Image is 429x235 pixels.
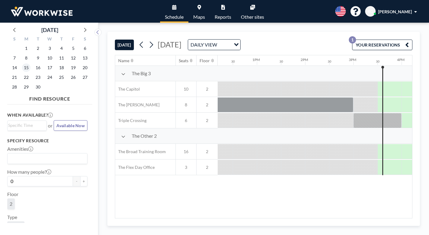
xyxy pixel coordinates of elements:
[22,54,30,62] span: Monday, September 8, 2025
[81,73,89,82] span: Saturday, September 27, 2025
[115,86,140,92] span: The Capitol
[176,102,196,108] span: 8
[8,155,84,163] input: Search for option
[8,153,87,164] div: Search for option
[197,102,218,108] span: 2
[7,146,33,152] label: Amenities
[8,122,43,129] input: Search for option
[367,9,373,14] span: RG
[79,36,91,43] div: S
[176,118,196,123] span: 6
[7,191,18,197] label: Floor
[328,60,331,63] div: 30
[7,214,17,220] label: Type
[44,36,56,43] div: W
[57,63,66,72] span: Thursday, September 18, 2025
[81,63,89,72] span: Saturday, September 20, 2025
[69,73,77,82] span: Friday, September 26, 2025
[32,36,44,43] div: T
[197,86,218,92] span: 2
[200,58,210,63] div: Floor
[132,133,157,139] span: The Other 2
[81,54,89,62] span: Saturday, September 13, 2025
[46,54,54,62] span: Wednesday, September 10, 2025
[10,63,19,72] span: Sunday, September 14, 2025
[158,40,181,49] span: [DATE]
[349,57,356,62] div: 3PM
[179,58,188,63] div: Seats
[56,123,85,128] span: Available Now
[197,165,218,170] span: 2
[73,176,80,186] button: -
[21,36,32,43] div: M
[215,14,231,19] span: Reports
[352,40,412,50] button: YOUR RESERVATIONS1
[115,118,147,123] span: Triple Crossing
[115,149,166,154] span: The Broad Training Room
[22,83,30,91] span: Monday, September 29, 2025
[10,83,19,91] span: Sunday, September 28, 2025
[197,149,218,154] span: 2
[7,93,92,102] h4: FIND RESOURCE
[301,57,308,62] div: 2PM
[67,36,79,43] div: F
[55,36,67,43] div: T
[34,44,42,53] span: Tuesday, September 2, 2025
[69,63,77,72] span: Friday, September 19, 2025
[378,9,412,14] span: [PERSON_NAME]
[34,73,42,82] span: Tuesday, September 23, 2025
[57,73,66,82] span: Thursday, September 25, 2025
[48,123,52,129] span: or
[41,26,58,34] div: [DATE]
[54,120,87,131] button: Available Now
[22,44,30,53] span: Monday, September 1, 2025
[115,40,134,50] button: [DATE]
[279,60,283,63] div: 30
[7,169,51,175] label: How many people?
[188,40,240,50] div: Search for option
[197,118,218,123] span: 2
[165,14,184,19] span: Schedule
[176,165,196,170] span: 3
[9,36,21,43] div: S
[193,14,205,19] span: Maps
[69,54,77,62] span: Friday, September 12, 2025
[69,44,77,53] span: Friday, September 5, 2025
[10,73,19,82] span: Sunday, September 21, 2025
[115,102,159,108] span: The [PERSON_NAME]
[219,41,230,49] input: Search for option
[34,54,42,62] span: Tuesday, September 9, 2025
[81,44,89,53] span: Saturday, September 6, 2025
[132,70,151,76] span: The Big 3
[80,176,87,186] button: +
[46,73,54,82] span: Wednesday, September 24, 2025
[57,54,66,62] span: Thursday, September 11, 2025
[10,54,19,62] span: Sunday, September 7, 2025
[57,44,66,53] span: Thursday, September 4, 2025
[176,86,196,92] span: 10
[7,138,87,143] h3: Specify resource
[349,36,356,43] p: 1
[10,201,12,207] span: 2
[8,121,46,130] div: Search for option
[118,58,129,63] div: Name
[241,14,264,19] span: Other sites
[231,60,235,63] div: 30
[176,149,196,154] span: 16
[34,83,42,91] span: Tuesday, September 30, 2025
[46,44,54,53] span: Wednesday, September 3, 2025
[22,73,30,82] span: Monday, September 22, 2025
[115,165,155,170] span: The Flex Day Office
[34,63,42,72] span: Tuesday, September 16, 2025
[22,63,30,72] span: Monday, September 15, 2025
[252,57,260,62] div: 1PM
[376,60,380,63] div: 30
[10,5,74,18] img: organization-logo
[397,57,405,62] div: 4PM
[46,63,54,72] span: Wednesday, September 17, 2025
[189,41,218,49] span: DAILY VIEW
